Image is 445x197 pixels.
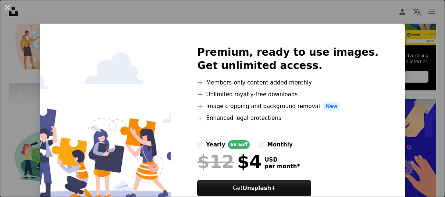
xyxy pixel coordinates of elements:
div: 66% off [228,140,250,149]
div: $4 [197,152,261,171]
strong: Unsplash+ [243,185,276,191]
li: Members-only content added monthly [197,78,378,87]
li: Unlimited royalty-free downloads [197,90,378,99]
h2: Premium, ready to use images. Get unlimited access. [197,46,378,72]
span: per month * [264,163,300,170]
span: New [323,102,341,111]
li: Enhanced legal protections [197,114,378,122]
div: yearly [206,140,225,149]
input: yearly66%off [197,142,203,148]
button: GetUnsplash+ [197,180,311,196]
li: Image cropping and background removal [197,102,378,111]
span: USD [264,156,300,163]
input: monthly [259,142,264,148]
div: monthly [267,140,293,149]
span: $12 [197,152,234,171]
